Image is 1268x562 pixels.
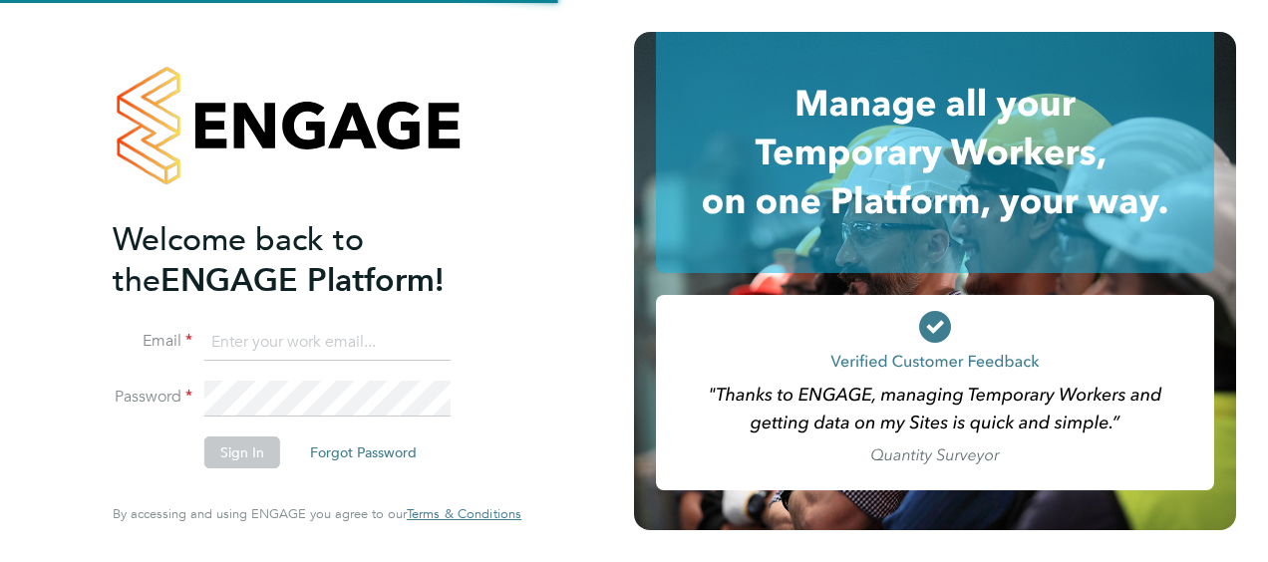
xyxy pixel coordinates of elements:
span: Terms & Conditions [407,505,521,522]
span: Welcome back to the [113,220,364,300]
label: Email [113,331,192,352]
a: Terms & Conditions [407,506,521,522]
button: Sign In [204,436,280,468]
input: Enter your work email... [204,325,451,361]
span: By accessing and using ENGAGE you agree to our [113,505,521,522]
button: Forgot Password [294,436,433,468]
h2: ENGAGE Platform! [113,219,501,301]
label: Password [113,387,192,408]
